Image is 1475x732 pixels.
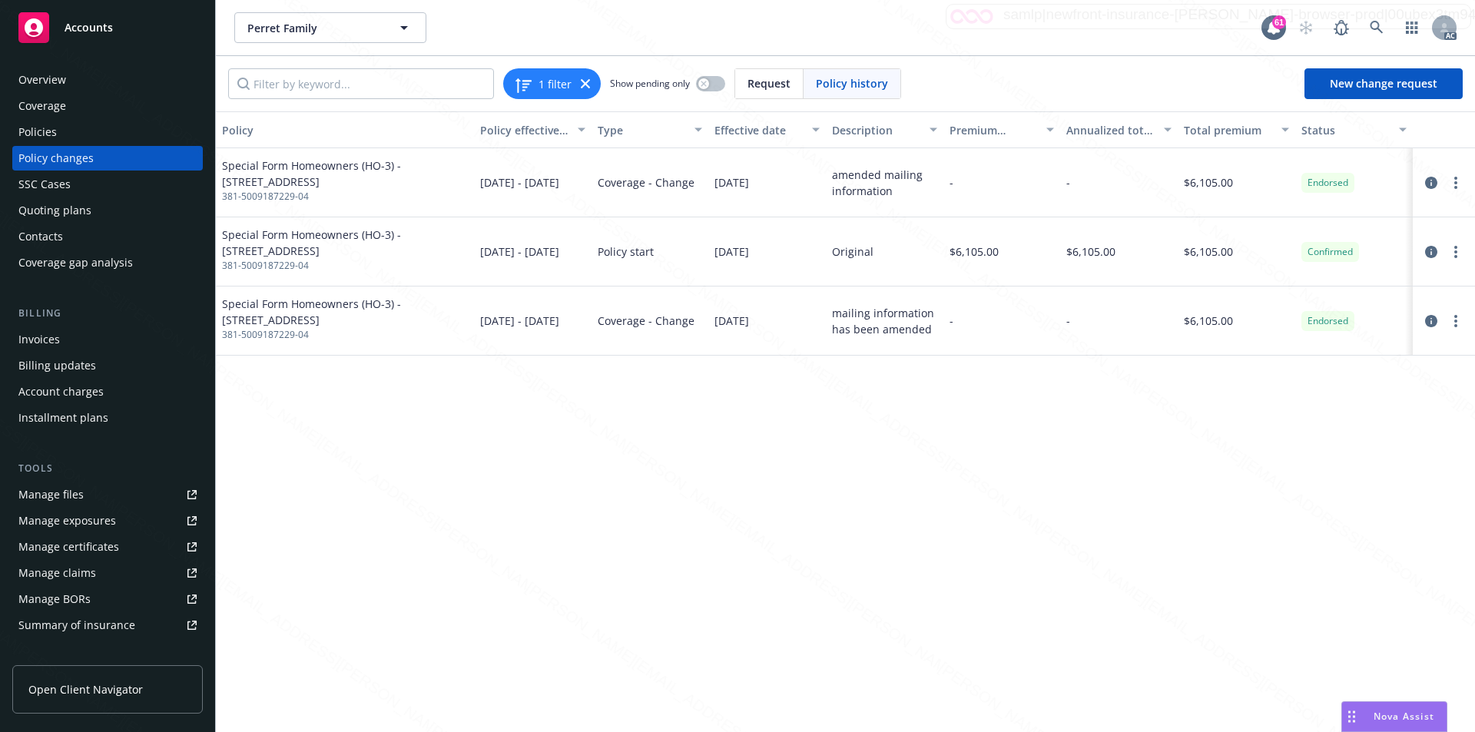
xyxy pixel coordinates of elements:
span: [DATE] - [DATE] [480,243,559,260]
div: Description [832,122,920,138]
span: Policy start [598,243,654,260]
a: Policies [12,120,203,144]
div: Overview [18,68,66,92]
a: more [1447,174,1465,192]
div: Invoices [18,327,60,352]
div: amended mailing information [832,167,937,199]
div: Summary of insurance [18,613,135,638]
div: Drag to move [1342,702,1361,731]
a: Report a Bug [1326,12,1357,43]
span: Endorsed [1308,314,1348,328]
a: Search [1361,12,1392,43]
div: Coverage gap analysis [18,250,133,275]
a: Manage files [12,482,203,507]
div: Coverage [18,94,66,118]
span: 381-5009187229-04 [222,328,468,342]
div: Effective date [714,122,803,138]
div: Billing [12,306,203,321]
span: Open Client Navigator [28,681,143,697]
span: Accounts [65,22,113,34]
button: Nova Assist [1341,701,1447,732]
a: circleInformation [1422,174,1440,192]
button: Effective date [708,111,826,148]
div: Manage claims [18,561,96,585]
a: Policy changes [12,146,203,171]
span: - [1066,174,1070,190]
span: [DATE] - [DATE] [480,174,559,190]
span: Coverage - Change [598,174,694,190]
span: - [1066,313,1070,329]
a: Manage claims [12,561,203,585]
button: Total premium [1178,111,1295,148]
div: Contacts [18,224,63,249]
div: 61 [1272,15,1286,29]
div: Manage exposures [18,508,116,533]
span: Special Form Homeowners (HO-3) - [STREET_ADDRESS] [222,157,468,190]
span: $6,105.00 [1184,243,1233,260]
span: Request [747,75,791,91]
button: Premium change [943,111,1061,148]
a: Start snowing [1291,12,1321,43]
span: Perret Family [247,20,380,36]
span: 381-5009187229-04 [222,190,468,204]
span: [DATE] [714,313,749,329]
div: Policies [18,120,57,144]
a: Summary of insurance [12,613,203,638]
div: Tools [12,461,203,476]
span: Coverage - Change [598,313,694,329]
a: Coverage gap analysis [12,250,203,275]
span: Policy history [816,75,888,91]
span: [DATE] [714,174,749,190]
div: Quoting plans [18,198,91,223]
div: Billing updates [18,353,96,378]
span: - [950,174,953,190]
span: 381-5009187229-04 [222,259,468,273]
span: [DATE] - [DATE] [480,313,559,329]
div: SSC Cases [18,172,71,197]
button: Policy effective dates [474,111,592,148]
div: Manage BORs [18,587,91,611]
a: Account charges [12,379,203,404]
span: New change request [1330,76,1437,91]
input: Filter by keyword... [228,68,494,99]
a: circleInformation [1422,312,1440,330]
span: - [950,313,953,329]
a: Overview [12,68,203,92]
div: Manage certificates [18,535,119,559]
button: Description [826,111,943,148]
a: Installment plans [12,406,203,430]
a: Billing updates [12,353,203,378]
div: Total premium [1184,122,1272,138]
span: Confirmed [1308,245,1353,259]
button: Policy [216,111,474,148]
button: Status [1295,111,1413,148]
div: Original [832,243,873,260]
span: 1 filter [539,76,572,92]
div: Policy effective dates [480,122,568,138]
span: $6,105.00 [950,243,999,260]
a: Manage certificates [12,535,203,559]
span: $6,105.00 [1066,243,1115,260]
button: Annualized total premium change [1060,111,1178,148]
a: Accounts [12,6,203,49]
div: Account charges [18,379,104,404]
span: Special Form Homeowners (HO-3) - [STREET_ADDRESS] [222,227,468,259]
a: Manage exposures [12,508,203,533]
span: $6,105.00 [1184,174,1233,190]
a: more [1447,243,1465,261]
div: mailing information has been amended [832,305,937,337]
span: Endorsed [1308,176,1348,190]
a: Contacts [12,224,203,249]
span: Special Form Homeowners (HO-3) - [STREET_ADDRESS] [222,296,468,328]
button: Type [592,111,709,148]
a: New change request [1304,68,1463,99]
div: Installment plans [18,406,108,430]
a: Switch app [1397,12,1427,43]
div: Policy [222,122,468,138]
div: Policy changes [18,146,94,171]
a: more [1447,312,1465,330]
div: Premium change [950,122,1038,138]
div: Annualized total premium change [1066,122,1155,138]
span: Show pending only [610,77,690,90]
